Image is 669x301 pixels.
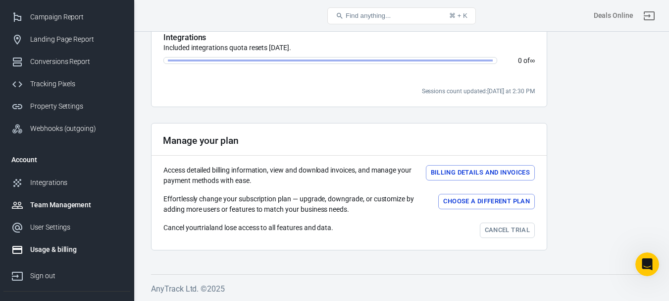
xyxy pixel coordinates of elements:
[108,94,182,104] div: Hi @[PERSON_NAME]
[426,165,535,181] button: Billing details and Invoices
[637,4,661,28] a: Sign out
[47,210,55,218] button: Upload attachment
[155,4,174,23] button: Home
[3,95,130,118] a: Property Settings
[163,135,239,146] h2: Manage your plan
[16,31,154,50] div: Can you explain clearly why you don't want to send the product data to meta?
[3,28,130,51] a: Landing Page Report
[3,6,130,28] a: Campaign Report
[346,12,391,19] span: Find anything...
[327,7,476,24] button: Find anything...⌘ + K
[163,165,418,186] p: Access detailed billing information, view and download invoices, and manage your payment methods ...
[3,148,130,172] li: Account
[3,73,130,95] a: Tracking Pixels
[151,283,652,295] h6: AnyTrack Ltd. © 2025
[36,111,190,196] div: I checked that the normal setup , it will send the purchase info to meta which include order numb...
[518,57,522,64] span: 0
[31,210,39,218] button: Gif picker
[16,55,154,74] div: Once we know the specifics, we can provide a solution and a timeline.
[30,222,122,233] div: User Settings
[3,261,130,287] a: Sign out
[30,271,122,281] div: Sign out
[3,118,130,140] a: Webhooks (outgoing)
[3,194,130,216] a: Team Management
[480,223,535,238] a: Cancel trial
[30,200,122,210] div: Team Management
[30,34,122,45] div: Landing Page Report
[48,5,84,12] h1: AnyTrack
[3,51,130,73] a: Conversions Report
[30,178,122,188] div: Integrations
[28,5,44,21] img: Profile image for AnyTrack
[30,101,122,112] div: Property Settings
[101,88,190,110] div: Hi @[PERSON_NAME]
[48,12,123,22] p: The team can also help
[63,210,71,218] button: Start recording
[163,43,535,53] p: Included integrations quota resets [DATE].
[8,189,190,206] textarea: Message…
[530,57,535,64] span: ∞
[30,244,122,255] div: Usage & billing
[635,252,659,276] iframe: Intercom live chat
[30,79,122,89] div: Tracking Pixels
[163,223,333,233] p: Cancel your trial and lose access to all features and data.
[3,172,130,194] a: Integrations
[163,194,430,215] p: Effortlessly change your subscription plan — upgrade, downgrade, or customize by adding more user...
[174,4,192,22] div: Close
[438,194,535,209] button: Choose a different plan
[44,117,182,166] div: I checked that the normal setup , it will send the purchase info to meta which include order numb...
[169,206,186,222] button: Send a message…
[6,4,25,23] button: go back
[3,216,130,239] a: User Settings
[487,88,535,95] time: 2025-09-02T14:30:00+05:30
[594,10,633,21] div: Account id: a5bWPift
[8,88,190,111] div: Deals says…
[8,111,190,204] div: Deals says…
[422,88,535,95] span: Sessions count updated:
[30,123,122,134] div: Webhooks (outgoing)
[163,33,535,43] h5: Integrations
[505,57,535,64] p: of
[30,12,122,22] div: Campaign Report
[91,166,107,183] button: Scroll to bottom
[15,210,23,218] button: Emoji picker
[3,239,130,261] a: Usage & billing
[449,12,467,19] div: ⌘ + K
[30,57,122,67] div: Conversions Report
